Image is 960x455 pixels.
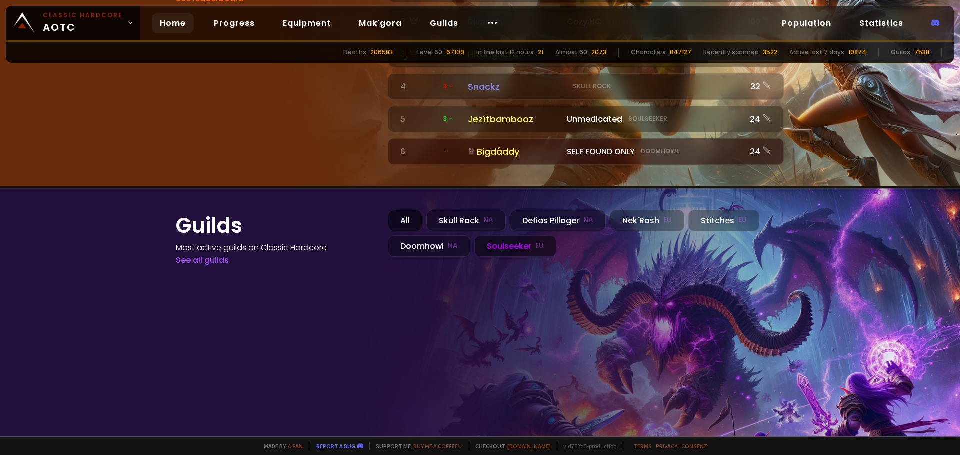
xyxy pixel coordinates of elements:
a: See all guilds [176,254,229,266]
span: AOTC [43,11,123,35]
div: In the last 12 hours [476,48,534,57]
div: Skull Rock [426,210,506,231]
a: Report a bug [316,442,355,450]
div: 5 [400,113,437,125]
div: Snackz [468,80,561,93]
div: 4 [400,80,437,93]
small: EU [663,215,672,225]
div: Bigdåddy [468,145,561,158]
div: Guilds [891,48,910,57]
div: Nek'Rosh [610,210,684,231]
div: Jezítbambooz [468,112,561,126]
small: Classic Hardcore [43,11,123,20]
div: 2073 [591,48,606,57]
a: Progress [206,13,263,33]
a: Home [152,13,194,33]
small: Doomhowl [641,147,679,156]
div: Recently scanned [703,48,759,57]
h1: Guilds [176,210,376,241]
small: Skull Rock [573,82,611,91]
a: Mak'gora [351,13,410,33]
div: Active last 7 days [789,48,844,57]
a: Consent [681,442,708,450]
small: NA [448,241,458,251]
div: Doomhowl [388,235,470,257]
span: 3 [443,114,454,123]
div: Unmedicated [567,113,739,125]
div: SELF FOUND ONLY [567,145,739,158]
small: EU [535,241,544,251]
a: Guilds [422,13,466,33]
div: 3522 [763,48,777,57]
span: Made by [258,442,303,450]
a: Privacy [656,442,677,450]
a: a fan [288,442,303,450]
small: Soulseeker [628,114,667,123]
div: 206583 [370,48,393,57]
div: Defias Pillager [510,210,606,231]
div: 24 [745,113,771,125]
a: 6 -BigdåddySELF FOUND ONLYDoomhowl24 [388,138,784,165]
a: Population [774,13,839,33]
div: Soulseeker [474,235,556,257]
a: 4 3 SnackzSkull Rock32 [388,73,784,100]
small: EU [738,215,747,225]
small: NA [483,215,493,225]
a: [DOMAIN_NAME] [507,442,551,450]
a: Statistics [851,13,911,33]
a: Buy me a coffee [413,442,463,450]
h4: Most active guilds on Classic Hardcore [176,241,376,254]
div: Deaths [343,48,366,57]
div: 6 [400,145,437,158]
div: All [388,210,422,231]
div: 67109 [446,48,464,57]
a: Terms [633,442,652,450]
span: Checkout [469,442,551,450]
a: Equipment [275,13,339,33]
div: 32 [745,80,771,93]
div: 24 [745,145,771,158]
div: 10874 [848,48,866,57]
div: Almost 60 [555,48,587,57]
span: Support me, [369,442,463,450]
a: Classic HardcoreAOTC [6,6,140,40]
div: Stitches [688,210,759,231]
small: NA [583,215,593,225]
a: 5 3JezítbamboozUnmedicatedSoulseeker24 [388,106,784,132]
span: 3 [443,82,454,91]
span: v. d752d5 - production [557,442,617,450]
div: 847127 [670,48,691,57]
div: Characters [631,48,666,57]
div: 7538 [914,48,929,57]
span: - [443,147,447,156]
div: 21 [538,48,543,57]
div: Level 60 [417,48,442,57]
